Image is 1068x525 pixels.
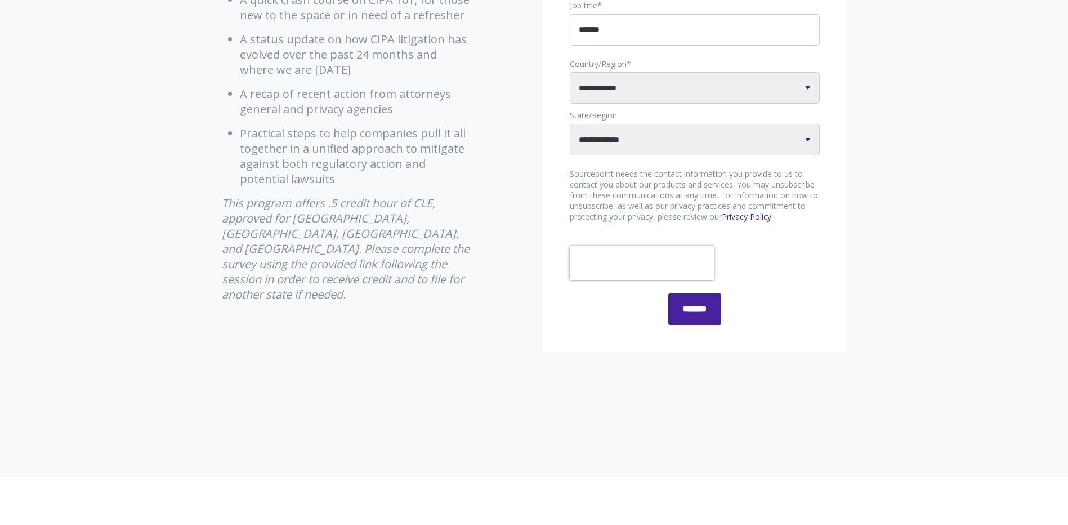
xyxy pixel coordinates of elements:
li: Practical steps to help companies pull it all together in a unified approach to mitigate against ... [240,126,472,186]
iframe: reCAPTCHA [570,246,714,280]
a: Privacy Policy [722,211,771,222]
li: A recap of recent action from attorneys general and privacy agencies [240,86,472,117]
span: State/Region [570,110,617,121]
em: This program offers .5 credit hour of CLE, approved for [GEOGRAPHIC_DATA], [GEOGRAPHIC_DATA], [GE... [222,195,470,302]
span: Country/Region [570,59,627,69]
li: A status update on how CIPA litigation has evolved over the past 24 months and where we are [DATE] [240,32,472,77]
p: Sourcepoint needs the contact information you provide to us to contact you about our products and... [570,169,820,223]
